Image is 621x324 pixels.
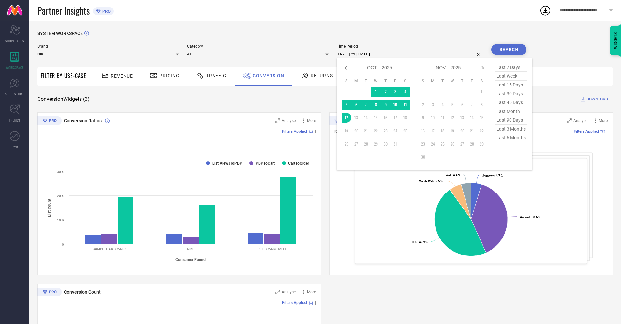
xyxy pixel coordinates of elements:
[381,78,391,84] th: Thursday
[448,78,457,84] th: Wednesday
[457,126,467,136] td: Thu Nov 20 2025
[482,174,494,177] tspan: Unknown
[381,139,391,149] td: Thu Oct 30 2025
[400,78,410,84] th: Saturday
[381,87,391,97] td: Thu Oct 02 2025
[329,116,353,126] div: Premium
[311,73,333,78] span: Returns
[282,129,307,134] span: Filters Applied
[41,72,86,80] span: Filter By Use-Case
[457,78,467,84] th: Thursday
[371,126,381,136] td: Wed Oct 22 2025
[259,247,286,251] text: ALL BRANDS (ALL)
[342,139,351,149] td: Sun Oct 26 2025
[57,194,64,198] text: 20 %
[187,44,329,49] span: Category
[12,144,18,149] span: FWD
[495,81,527,89] span: last 15 days
[5,91,25,96] span: SUGGESTIONS
[428,126,438,136] td: Mon Nov 17 2025
[467,78,477,84] th: Friday
[586,96,608,102] span: DOWNLOAD
[495,116,527,125] span: last 90 days
[438,78,448,84] th: Tuesday
[256,161,275,166] text: PDPToCart
[491,44,526,55] button: Search
[482,174,503,177] text: : 4.7 %
[467,139,477,149] td: Fri Nov 28 2025
[428,100,438,110] td: Mon Nov 03 2025
[477,87,487,97] td: Sat Nov 01 2025
[428,139,438,149] td: Mon Nov 24 2025
[391,87,400,97] td: Fri Oct 03 2025
[381,100,391,110] td: Thu Oct 09 2025
[419,179,443,183] text: : 5.5 %
[467,100,477,110] td: Fri Nov 07 2025
[607,129,608,134] span: |
[307,290,316,294] span: More
[93,247,126,251] text: COMPETITOR BRANDS
[212,161,242,166] text: List ViewsToPDP
[361,100,371,110] td: Tue Oct 07 2025
[438,126,448,136] td: Tue Nov 18 2025
[351,139,361,149] td: Mon Oct 27 2025
[428,78,438,84] th: Monday
[47,198,52,217] tspan: List Count
[495,89,527,98] span: last 30 days
[361,139,371,149] td: Tue Oct 28 2025
[288,161,309,166] text: CartToOrder
[446,173,460,177] text: : 4.4 %
[477,139,487,149] td: Sat Nov 29 2025
[111,73,133,79] span: Revenue
[381,113,391,123] td: Thu Oct 16 2025
[5,39,24,43] span: SCORECARDS
[275,290,280,294] svg: Zoom
[438,100,448,110] td: Tue Nov 04 2025
[520,215,530,219] tspan: Android
[448,100,457,110] td: Wed Nov 05 2025
[479,64,487,72] div: Next month
[418,113,428,123] td: Sun Nov 09 2025
[381,126,391,136] td: Thu Oct 23 2025
[477,78,487,84] th: Saturday
[599,118,608,123] span: More
[477,126,487,136] td: Sat Nov 22 2025
[37,4,90,17] span: Partner Insights
[400,100,410,110] td: Sat Oct 11 2025
[540,5,551,16] div: Open download list
[448,139,457,149] td: Wed Nov 26 2025
[361,126,371,136] td: Tue Oct 21 2025
[467,126,477,136] td: Fri Nov 21 2025
[337,44,483,49] span: Time Period
[37,44,179,49] span: Brand
[391,100,400,110] td: Fri Oct 10 2025
[574,129,599,134] span: Filters Applied
[371,78,381,84] th: Wednesday
[391,113,400,123] td: Fri Oct 17 2025
[438,139,448,149] td: Tue Nov 25 2025
[457,113,467,123] td: Thu Nov 13 2025
[400,113,410,123] td: Sat Oct 18 2025
[57,218,64,222] text: 10 %
[37,31,83,36] span: SYSTEM WORKSPACE
[361,113,371,123] td: Tue Oct 14 2025
[457,139,467,149] td: Thu Nov 27 2025
[351,78,361,84] th: Monday
[9,118,20,123] span: TRENDS
[400,126,410,136] td: Sat Oct 25 2025
[448,113,457,123] td: Wed Nov 12 2025
[6,65,24,70] span: WORKSPACE
[495,63,527,72] span: last 7 days
[438,113,448,123] td: Tue Nov 11 2025
[334,129,366,134] span: Revenue (% share)
[418,152,428,162] td: Sun Nov 30 2025
[371,139,381,149] td: Wed Oct 29 2025
[418,78,428,84] th: Sunday
[446,173,451,177] tspan: Web
[337,50,483,58] input: Select time period
[477,100,487,110] td: Sat Nov 08 2025
[253,73,284,78] span: Conversion
[57,170,64,174] text: 30 %
[457,100,467,110] td: Thu Nov 06 2025
[64,118,102,123] span: Conversion Ratios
